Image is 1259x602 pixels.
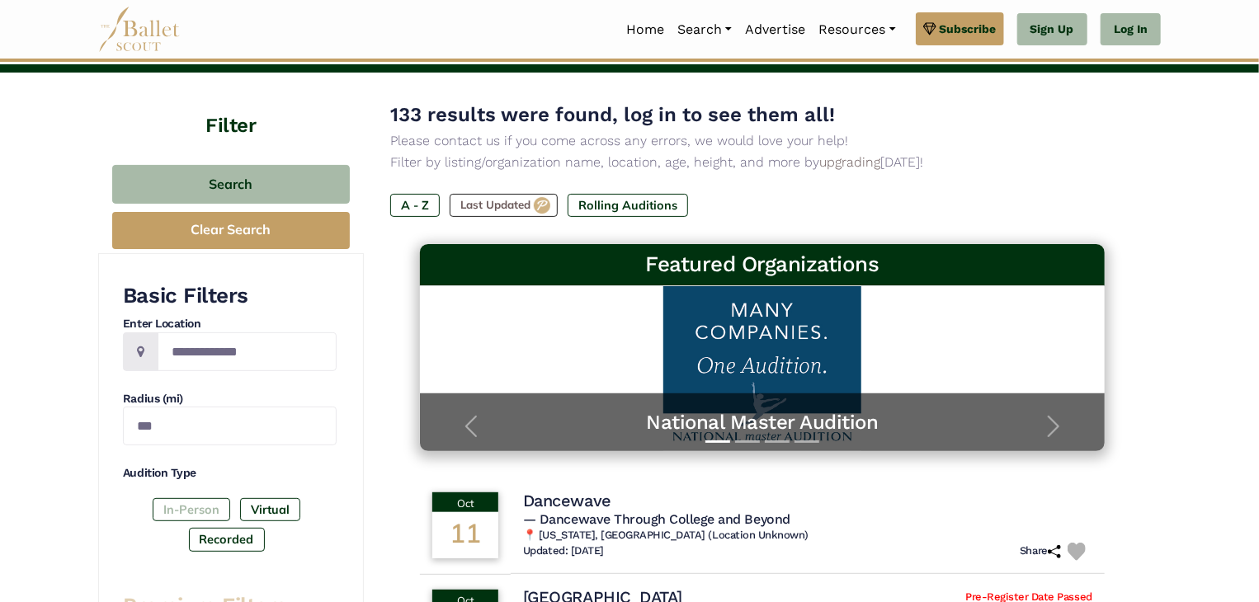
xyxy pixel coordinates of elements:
p: Please contact us if you come across any errors, we would love your help! [390,130,1134,152]
input: Location [158,332,337,371]
button: Slide 3 [765,432,790,451]
a: upgrading [819,154,880,170]
h6: Share [1020,544,1061,558]
a: Subscribe [916,12,1004,45]
a: Sign Up [1017,13,1087,46]
label: Recorded [189,528,265,551]
a: Log In [1101,13,1161,46]
h4: Dancewave [523,490,611,511]
button: Slide 1 [705,432,730,451]
h3: Featured Organizations [433,251,1092,279]
span: — Dancewave Through College and Beyond [523,511,790,527]
button: Search [112,165,350,204]
a: Home [620,12,671,47]
label: Rolling Auditions [568,194,688,217]
h6: 📍 [US_STATE], [GEOGRAPHIC_DATA] (Location Unknown) [523,529,1092,543]
div: Oct [432,492,498,512]
span: 133 results were found, log in to see them all! [390,103,835,126]
a: Resources [812,12,902,47]
button: Slide 2 [735,432,760,451]
h4: Audition Type [123,465,337,482]
label: Virtual [240,498,300,521]
button: Clear Search [112,212,350,249]
h4: Filter [98,73,364,140]
label: In-Person [153,498,230,521]
img: gem.svg [923,20,936,38]
button: Slide 4 [795,432,819,451]
label: A - Z [390,194,440,217]
span: Subscribe [940,20,997,38]
h3: Basic Filters [123,282,337,310]
p: Filter by listing/organization name, location, age, height, and more by [DATE]! [390,152,1134,173]
a: Search [671,12,738,47]
label: Last Updated [450,194,558,217]
a: National Master Audition [436,410,1088,435]
h6: Updated: [DATE] [523,544,604,558]
h4: Enter Location [123,316,337,332]
h4: Radius (mi) [123,391,337,407]
a: Advertise [738,12,812,47]
div: 11 [432,512,498,558]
